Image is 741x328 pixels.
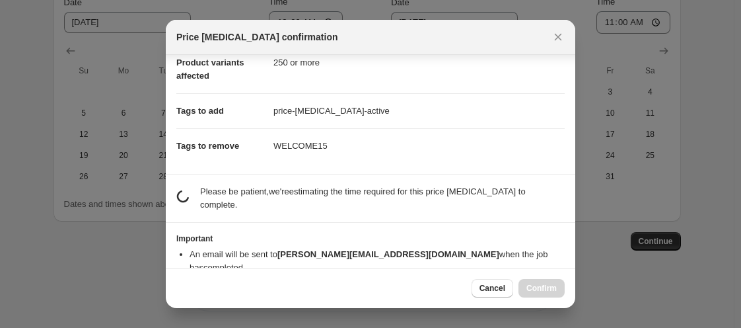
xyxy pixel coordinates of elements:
span: Price [MEDICAL_DATA] confirmation [176,30,338,44]
span: Cancel [479,283,505,294]
span: Tags to remove [176,141,239,151]
button: Close [549,28,567,46]
span: Product variants affected [176,58,244,81]
dd: 250 or more [273,45,565,80]
span: Tags to add [176,106,224,116]
button: Cancel [472,279,513,298]
li: An email will be sent to when the job has completed . [190,248,565,274]
dd: WELCOME15 [273,128,565,163]
p: Please be patient, we're estimating the time required for this price [MEDICAL_DATA] to complete. [200,185,565,212]
h3: Important [176,233,565,244]
b: [PERSON_NAME][EMAIL_ADDRESS][DOMAIN_NAME] [277,249,499,259]
dd: price-[MEDICAL_DATA]-active [273,93,565,128]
